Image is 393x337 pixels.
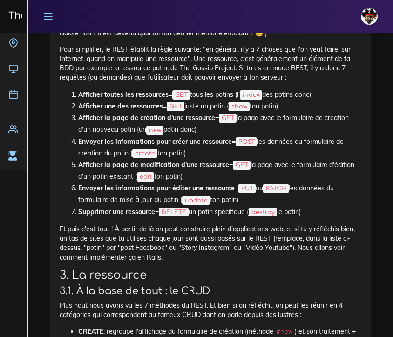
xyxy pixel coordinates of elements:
[60,269,361,282] h2: 3. La ressource
[361,8,378,25] img: avatar
[6,11,104,21] h3: The Hacking Project
[229,102,250,111] code: show
[60,301,361,320] p: Plus haut nous avons vu les 7 méthodes du REST. Et bien si on réfléchit, on peut les réunir en 4 ...
[146,126,163,135] code: new
[60,285,361,297] h3: 3.1. À la base de tout : le CRUD
[159,208,189,217] code: DELETE
[78,206,361,218] li: = un potin spécifique ( le potin)
[78,90,169,99] strong: Afficher toutes les ressources
[78,114,215,122] strong: Afficher la page de création d'une ressource
[249,208,277,217] code: destroy
[78,208,155,216] strong: Supprimer une ressource
[78,136,361,159] li: = les données du formulaire de création du potin ( ton potin)
[78,184,235,192] strong: Envoyer les informations pour éditer une ressource
[236,137,257,147] code: POST
[60,45,361,82] p: Pour simplifier, le REST établit la règle suivante: "en général, il y a 7 choses que l'on veut fa...
[78,327,103,336] strong: CREATE
[78,112,361,135] li: = la page avec le formulaire de création d'un nouveau potin (un potin donc)
[137,172,154,182] code: edit
[78,101,361,112] li: = juste un potin ( ton potin)
[60,224,361,262] p: Et puis c'est tout ! À partir de là on peut construire plein d'applications web, et si tu y réflé...
[78,102,163,110] strong: Afficher une des ressources
[78,159,361,182] li: = la page avec le formulaire d'édition d'un potin existant ( ton potin)
[233,161,251,170] code: GET
[78,89,361,101] li: = tous les potins (l' des potins donc)
[167,102,184,111] code: GET
[78,137,232,146] strong: Envoyer les informations pour créer une ressource
[240,90,262,100] code: index
[273,327,295,337] code: #new
[78,161,229,169] strong: Afficher la page de modification d'une ressource
[78,182,361,206] li: = ou les données du formulaire de mise à jour du potin ( ton potin)
[263,184,289,193] code: PATCH
[238,184,256,193] code: PUT
[182,196,210,205] code: update
[219,114,237,123] code: GET
[172,90,190,100] code: GET
[357,3,385,30] a: avatar
[132,149,157,158] code: create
